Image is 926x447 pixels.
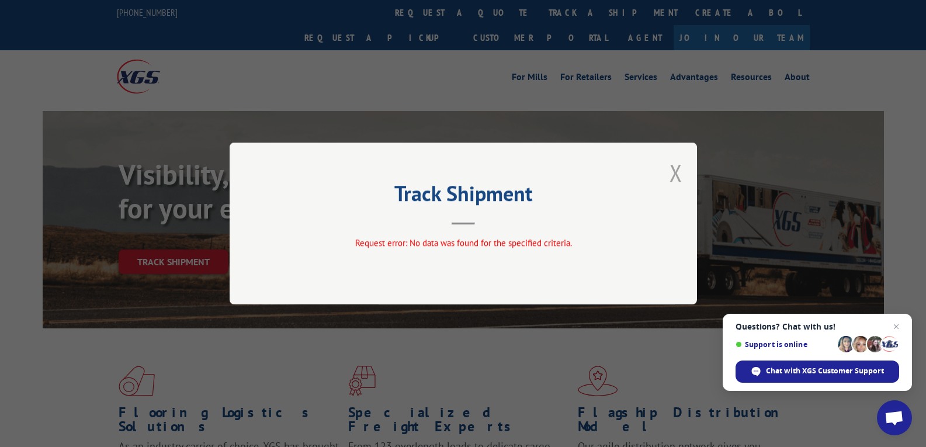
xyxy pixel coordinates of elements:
[736,361,899,383] div: Chat with XGS Customer Support
[889,320,903,334] span: Close chat
[355,237,571,248] span: Request error: No data was found for the specified criteria.
[736,340,834,349] span: Support is online
[670,157,682,188] button: Close modal
[288,185,639,207] h2: Track Shipment
[736,322,899,331] span: Questions? Chat with us!
[877,400,912,435] div: Open chat
[766,366,884,376] span: Chat with XGS Customer Support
